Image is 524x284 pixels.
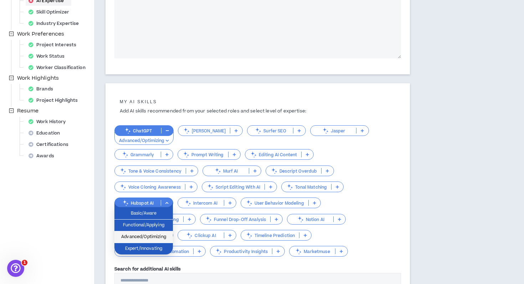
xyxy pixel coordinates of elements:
[7,114,127,122] p: Guides and support for Wripple talent members
[241,200,308,206] p: User Behavior Modeling
[62,3,82,15] h1: Help
[119,245,169,253] span: Expert/Innovating
[26,7,76,17] div: Skill Optimizer
[115,184,185,190] p: Voice Cloning Awareness
[16,236,31,241] span: Home
[119,233,169,241] span: Advanced/Optimizing
[178,233,224,238] p: Clickup AI
[9,75,14,80] span: minus-square
[16,30,66,38] span: Work Preferences
[26,95,85,105] div: Project Highlights
[119,210,169,217] span: Basic/Aware
[245,152,302,157] p: Editing AI Content
[114,99,401,104] h5: My AI skills
[26,40,83,50] div: Project Interests
[26,51,72,61] div: Work Status
[17,107,38,115] span: Resume
[17,74,59,82] span: Work Highlights
[114,108,401,115] p: Add AI skills recommended from your selected roles and select level of expertise:
[5,18,138,31] div: Search for helpSearch for help
[112,236,125,241] span: Help
[115,128,161,133] p: ChatGPT
[119,221,169,229] span: Functional/Applying
[266,168,321,174] p: Descript Overdub
[95,219,143,247] button: Help
[114,132,174,145] button: Advanced/Optimizing
[247,128,293,133] p: Surfer SEO
[7,260,24,277] iframe: Intercom live chat
[178,152,228,157] p: Prompt Writing
[26,151,61,161] div: Awards
[115,168,186,174] p: Tone & Voice Consistency
[17,30,64,38] span: Work Preferences
[16,107,40,115] span: Resume
[310,128,356,133] p: Jasper
[7,86,33,94] span: 27 articles
[114,266,181,272] label: Search for additional AI skills
[241,233,299,238] p: Timeline Prediction
[26,117,73,127] div: Work History
[26,128,67,138] div: Education
[59,236,84,241] span: Messages
[115,152,161,157] p: Grammarly
[115,200,161,206] p: Hubspot AI
[7,41,135,49] h2: 2 collections
[203,168,249,174] p: Murf AI
[22,260,27,265] span: 1
[9,108,14,113] span: minus-square
[5,18,138,31] input: Search for help
[7,61,127,69] p: Company Hub
[178,128,230,133] p: [PERSON_NAME]
[47,219,95,247] button: Messages
[9,31,14,36] span: minus-square
[26,63,93,73] div: Worker Classification
[287,217,333,222] p: Notion AI
[26,84,60,94] div: Brands
[178,200,224,206] p: Intercom AI
[26,19,86,28] div: Industry Expertise
[282,184,331,190] p: Tonal Matching
[7,70,127,85] p: Guides and support for clients hiring talent through Wripple
[26,140,76,149] div: Certifications
[200,217,270,222] p: Funnel Drop-Off Analysis
[119,138,169,144] p: Advanced/Optimizing
[210,249,272,254] p: Productivity Insights
[202,184,264,190] p: Script Editing With AI
[16,74,60,83] span: Work Highlights
[7,123,27,131] span: 1 article
[7,105,127,113] p: Freelancer Hub
[289,249,335,254] p: Marketmuse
